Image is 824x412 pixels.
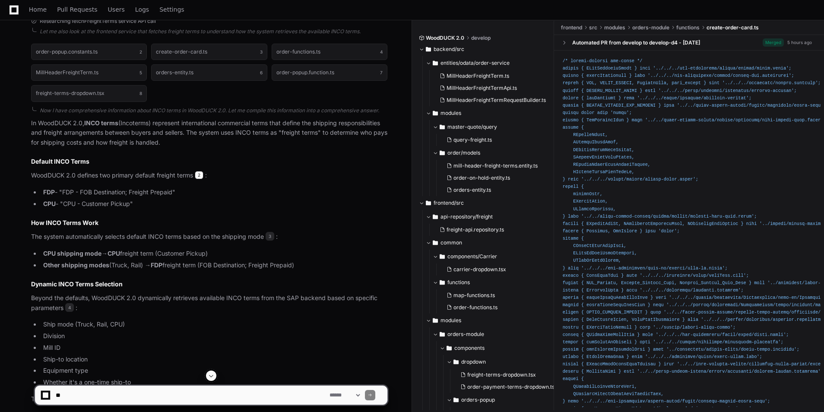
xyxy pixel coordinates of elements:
[43,188,55,196] strong: FDP
[276,70,334,75] h1: order-popup.function.ts
[31,44,147,60] button: order-popup.constants.ts2
[151,64,267,81] button: orders-entity.ts6
[419,42,548,56] button: backend/src
[447,149,480,156] span: order/models
[604,24,625,31] span: modules
[272,44,387,60] button: order-functions.ts4
[272,64,387,81] button: order-popup.function.ts7
[31,232,387,242] p: The system automatically selects default INCO terms based on the shipping mode :
[433,108,438,118] svg: Directory
[31,64,147,81] button: MillHeaderFreightTerm.ts5
[433,58,438,68] svg: Directory
[441,239,462,246] span: common
[461,358,486,365] span: dropdown
[43,200,56,207] strong: CPU
[426,198,431,208] svg: Directory
[433,327,561,341] button: orders-module
[41,331,387,341] li: Division
[65,303,74,312] span: 4
[36,49,98,54] h1: order-popup.constants.ts
[426,44,431,54] svg: Directory
[31,85,147,101] button: freight-terms-dropdown.tsx8
[443,172,546,184] button: order-on-hold-entity.ts
[561,24,582,31] span: frontend
[31,293,387,313] p: Beyond the defaults, WoodDUCK 2.0 dynamically retrieves available INCO terms from the SAP backend...
[443,160,546,172] button: mill-header-freight-terms.entity.ts
[443,263,549,276] button: carrier-dropdown.tsx
[441,213,493,220] span: api-repository/freight
[41,249,387,259] li: → freight term (Customer Pickup)
[41,355,387,364] li: Ship-to location
[40,18,156,25] span: Researching fetchFreightTerms service API call
[443,134,546,146] button: query-freight.ts
[433,250,555,263] button: components/Carrier
[433,146,551,160] button: order/models
[453,292,495,299] span: map-functions.ts
[40,107,387,114] div: Now I have comprehensive information about INCO terms in WoodDUCK 2.0. Let me compile this inform...
[787,39,812,46] div: 5 hours ago
[434,200,464,206] span: frontend/src
[447,279,470,286] span: functions
[453,136,492,143] span: query-freight.ts
[426,314,555,327] button: modules
[426,35,464,41] span: WoodDUCK 2.0
[440,148,445,158] svg: Directory
[436,94,546,106] button: MillHeaderFreightTermRequestBuilder.ts
[36,70,98,75] h1: MillHeaderFreightTerm.ts
[426,236,555,250] button: common
[447,97,546,104] span: MillHeaderFreightTermRequestBuilder.ts
[276,49,320,54] h1: order-functions.ts
[763,38,784,47] span: Merged
[676,24,700,31] span: functions
[108,250,120,257] strong: CPU
[453,162,538,169] span: mill-header-freight-terms.entity.ts
[156,49,207,54] h1: create-order-card.ts
[457,369,558,381] button: freight-terms-dropdown.tsx
[43,250,101,257] strong: CPU shipping mode
[441,317,461,324] span: modules
[31,157,387,166] h2: Default INCO Terms
[440,341,563,355] button: components
[135,7,149,12] span: Logs
[440,122,445,132] svg: Directory
[453,357,459,367] svg: Directory
[433,120,551,134] button: master-quote/query
[426,210,555,224] button: api-repository/freight
[41,260,387,270] li: (Truck, Rail) → freight term (FOB Destination; Freight Prepaid)
[41,187,387,197] li: - "FDP - FOB Destination; Freight Prepaid"
[260,69,263,76] span: 6
[41,343,387,353] li: Mill ID
[471,35,491,41] span: develop
[41,199,387,209] li: - "CPU - Customer Pickup"
[41,366,387,376] li: Equipment type
[453,174,510,181] span: order-on-hold-entity.ts
[433,238,438,248] svg: Directory
[419,196,548,210] button: frontend/src
[29,7,47,12] span: Home
[436,224,549,236] button: freight-api.repository.ts
[632,24,669,31] span: orders-module
[266,232,274,241] span: 3
[443,184,546,196] button: orders-entity.ts
[441,110,461,117] span: modules
[433,276,555,289] button: functions
[139,48,142,55] span: 2
[707,24,759,31] span: create-order-card.ts
[447,253,497,260] span: components/Carrier
[31,219,387,227] h2: How INCO Terms Work
[572,39,700,46] div: Automated PR from develop to develop-d4 - [DATE]
[36,91,105,96] h1: freight-terms-dropdown.tsx
[441,60,510,67] span: entities/odata/order-service
[260,48,263,55] span: 3
[108,7,125,12] span: Users
[453,266,506,273] span: carrier-dropdown.tsx
[380,69,383,76] span: 7
[433,315,438,326] svg: Directory
[159,7,184,12] span: Settings
[43,261,109,269] strong: Other shipping modes
[40,28,387,35] div: Let me also look at the frontend service that fetches freight terms to understand how the system ...
[195,171,203,180] span: 2
[440,251,445,262] svg: Directory
[443,301,549,314] button: order-functions.ts
[84,119,118,127] strong: INCO terms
